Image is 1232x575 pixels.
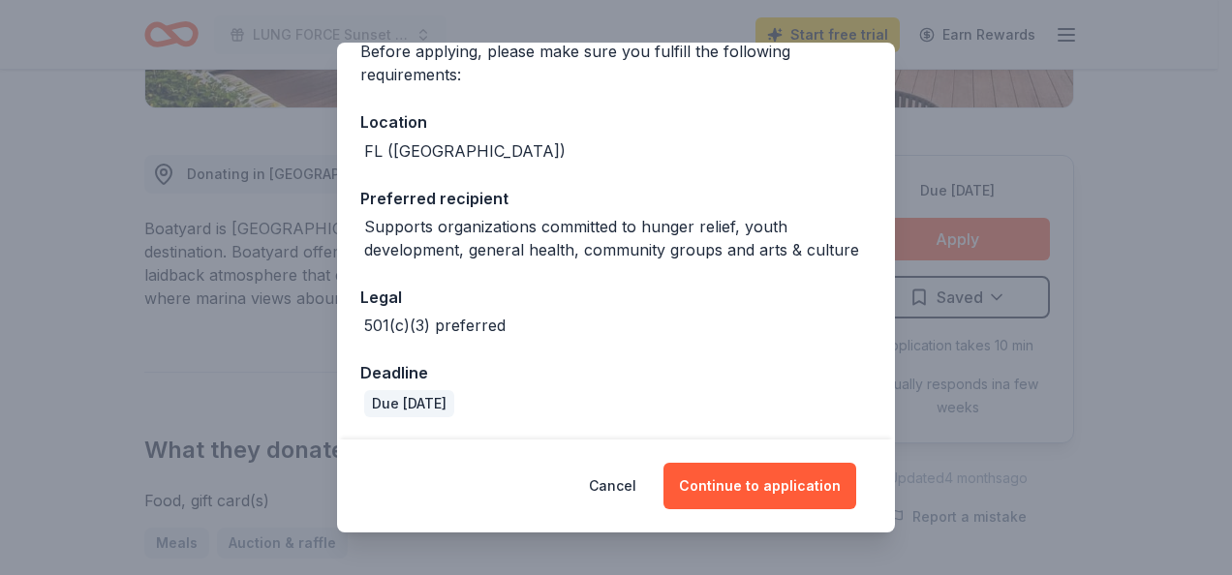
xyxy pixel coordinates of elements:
[364,314,506,337] div: 501(c)(3) preferred
[364,215,872,261] div: Supports organizations committed to hunger relief, youth development, general health, community g...
[360,360,872,385] div: Deadline
[360,285,872,310] div: Legal
[589,463,636,509] button: Cancel
[364,139,566,163] div: FL ([GEOGRAPHIC_DATA])
[360,186,872,211] div: Preferred recipient
[360,40,872,86] div: Before applying, please make sure you fulfill the following requirements:
[360,109,872,135] div: Location
[663,463,856,509] button: Continue to application
[364,390,454,417] div: Due [DATE]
